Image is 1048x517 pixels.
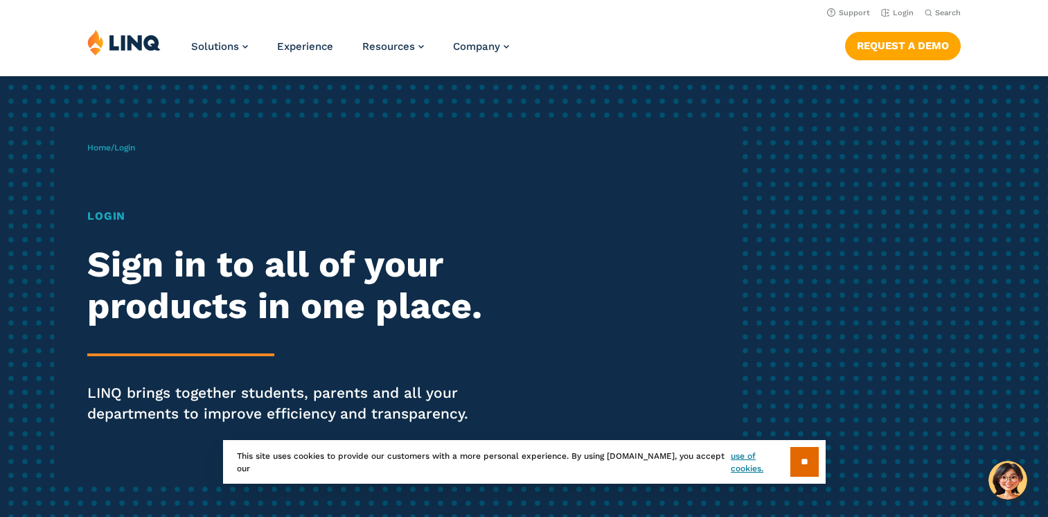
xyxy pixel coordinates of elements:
a: Home [87,143,111,152]
nav: Button Navigation [845,29,961,60]
button: Hello, have a question? Let’s chat. [988,461,1027,500]
div: This site uses cookies to provide our customers with a more personal experience. By using [DOMAIN... [223,440,826,484]
nav: Primary Navigation [191,29,509,75]
img: LINQ | K‑12 Software [87,29,161,55]
a: Request a Demo [845,32,961,60]
a: Resources [362,40,424,53]
a: Login [881,8,914,17]
span: Resources [362,40,415,53]
a: Support [827,8,870,17]
button: Open Search Bar [925,8,961,18]
a: Company [453,40,509,53]
span: / [87,143,135,152]
h1: Login [87,208,491,225]
p: LINQ brings together students, parents and all your departments to improve efficiency and transpa... [87,383,491,424]
a: use of cookies. [731,450,790,475]
a: Experience [277,40,333,53]
span: Company [453,40,500,53]
a: Solutions [191,40,248,53]
span: Search [935,8,961,17]
span: Login [114,143,135,152]
h2: Sign in to all of your products in one place. [87,244,491,327]
span: Solutions [191,40,239,53]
